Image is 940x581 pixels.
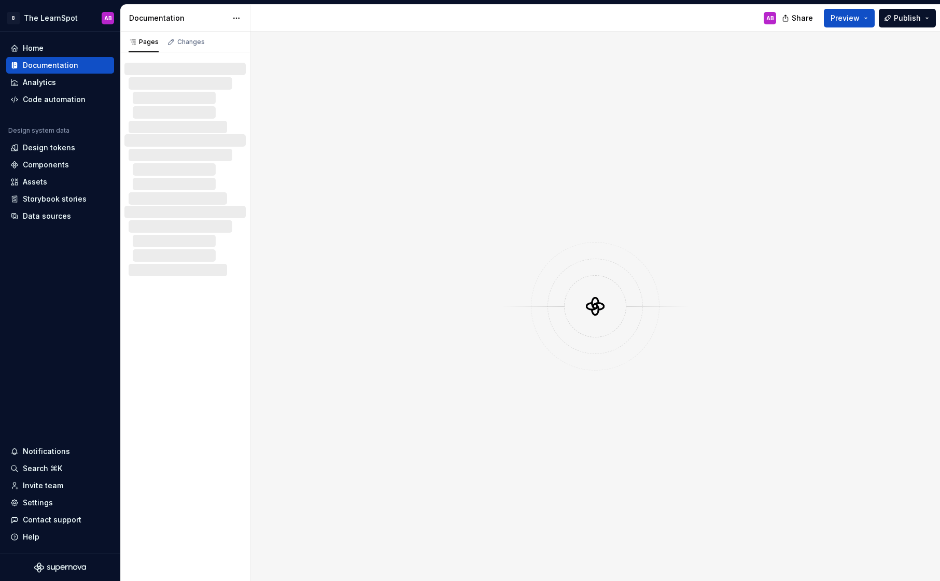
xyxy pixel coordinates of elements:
[6,460,114,477] button: Search ⌘K
[6,529,114,545] button: Help
[129,13,227,23] div: Documentation
[7,12,20,24] div: B
[8,126,69,135] div: Design system data
[23,160,69,170] div: Components
[23,43,44,53] div: Home
[894,13,921,23] span: Publish
[824,9,875,27] button: Preview
[6,157,114,173] a: Components
[6,91,114,108] a: Code automation
[177,38,205,46] div: Changes
[23,480,63,491] div: Invite team
[23,446,70,457] div: Notifications
[6,208,114,224] a: Data sources
[792,13,813,23] span: Share
[23,177,47,187] div: Assets
[6,174,114,190] a: Assets
[2,7,118,29] button: BThe LearnSpotAB
[23,463,62,474] div: Search ⌘K
[23,194,87,204] div: Storybook stories
[6,57,114,74] a: Documentation
[6,74,114,91] a: Analytics
[879,9,936,27] button: Publish
[831,13,860,23] span: Preview
[23,143,75,153] div: Design tokens
[23,60,78,70] div: Documentation
[6,477,114,494] a: Invite team
[23,515,81,525] div: Contact support
[34,562,86,573] svg: Supernova Logo
[23,94,86,105] div: Code automation
[24,13,78,23] div: The LearnSpot
[104,14,112,22] div: AB
[6,40,114,56] a: Home
[777,9,820,27] button: Share
[23,498,53,508] div: Settings
[129,38,159,46] div: Pages
[6,139,114,156] a: Design tokens
[23,211,71,221] div: Data sources
[6,191,114,207] a: Storybook stories
[6,494,114,511] a: Settings
[6,443,114,460] button: Notifications
[766,14,774,22] div: AB
[6,512,114,528] button: Contact support
[23,77,56,88] div: Analytics
[23,532,39,542] div: Help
